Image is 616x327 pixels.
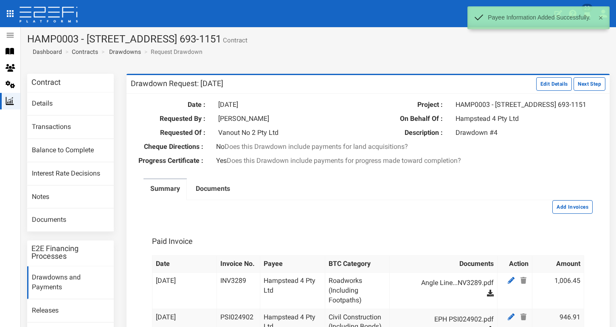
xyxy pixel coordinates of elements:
label: Description : [374,128,449,138]
div: [DATE] [212,100,362,110]
a: Add Invoices [552,202,593,210]
div: Drawdown #4 [449,128,599,138]
span: Does this Drawdown include payments for progress made toward completion? [227,157,461,165]
h3: Paid Invoice [152,238,193,245]
div: No [210,142,526,152]
label: Project : [374,100,449,110]
th: Documents [390,256,498,273]
span: Dashboard [29,48,62,55]
span: Does this Drawdown include payments for land acquisitions? [225,143,408,151]
button: Add Invoices [552,200,593,214]
th: Amount [532,256,584,273]
h3: E2E Financing Processes [31,245,110,260]
a: Angle Line...NV3289.pdf [402,276,494,290]
a: Dashboard [29,48,62,56]
a: Next Step [574,79,605,87]
label: Requested Of : [137,128,212,138]
label: Requested By : [137,114,212,124]
h3: Contract [31,78,61,86]
a: Interest Rate Decisions [27,162,114,185]
h1: HAMP0003 - [STREET_ADDRESS] 693-1151 [27,34,610,45]
div: [PERSON_NAME] [212,114,362,124]
h3: Drawdown Request: [DATE] [131,80,223,87]
p: Payee Information Added Successfully. [488,14,591,21]
td: Roadworks (Including Footpaths) [325,272,390,309]
td: INV3289 [217,272,260,309]
a: Contracts [72,48,98,56]
a: Delete Payee [518,275,529,286]
td: 1,006.45 [532,272,584,309]
a: Edit Details [536,79,574,87]
th: Date [152,256,217,273]
small: Contract [221,37,248,44]
div: HAMP0003 - [STREET_ADDRESS] 693-1151 [449,100,599,110]
th: Payee [260,256,325,273]
button: Next Step [574,77,605,91]
a: Drawdowns and Payments [27,266,114,299]
div: Yes [210,156,526,166]
td: Hampstead 4 Pty Ltd [260,272,325,309]
td: [DATE] [152,272,217,309]
div: Vanout No 2 Pty Ltd [212,128,362,138]
a: Releases [27,299,114,322]
a: Delete Payee [518,312,529,322]
th: BTC Category [325,256,390,273]
th: Action [498,256,532,273]
li: Request Drawdown [142,48,203,56]
a: Balance to Complete [27,139,114,162]
a: Documents [189,179,237,201]
label: Date : [137,100,212,110]
a: Notes [27,186,114,209]
a: Summary [143,179,187,201]
label: Progress Certificate : [131,156,210,166]
a: Documents [27,209,114,232]
label: Summary [150,184,180,194]
label: On Behalf Of : [374,114,449,124]
th: Invoice No. [217,256,260,273]
button: Edit Details [536,77,572,91]
div: Hampstead 4 Pty Ltd [449,114,599,124]
a: Drawdowns [109,48,141,56]
label: Cheque Directions : [131,142,210,152]
label: Documents [196,184,230,194]
a: EPH PSI024902.pdf [402,313,494,326]
a: Details [27,92,114,115]
a: Transactions [27,116,114,139]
